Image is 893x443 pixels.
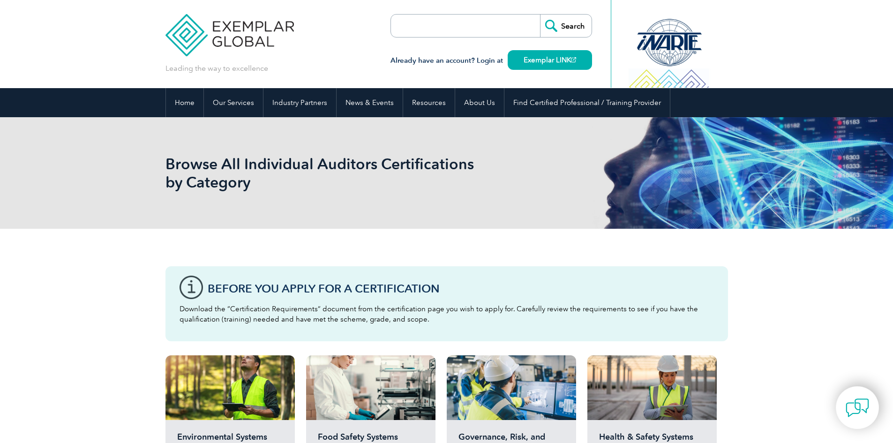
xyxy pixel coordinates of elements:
a: About Us [455,88,504,117]
h3: Before You Apply For a Certification [208,283,714,294]
a: Our Services [204,88,263,117]
a: Home [166,88,203,117]
h3: Already have an account? Login at [390,55,592,67]
a: Exemplar LINK [508,50,592,70]
p: Download the “Certification Requirements” document from the certification page you wish to apply ... [180,304,714,324]
a: Industry Partners [263,88,336,117]
img: open_square.png [571,57,576,62]
p: Leading the way to excellence [165,63,268,74]
a: News & Events [337,88,403,117]
a: Resources [403,88,455,117]
input: Search [540,15,592,37]
img: contact-chat.png [846,396,869,420]
a: Find Certified Professional / Training Provider [504,88,670,117]
h1: Browse All Individual Auditors Certifications by Category [165,155,525,191]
